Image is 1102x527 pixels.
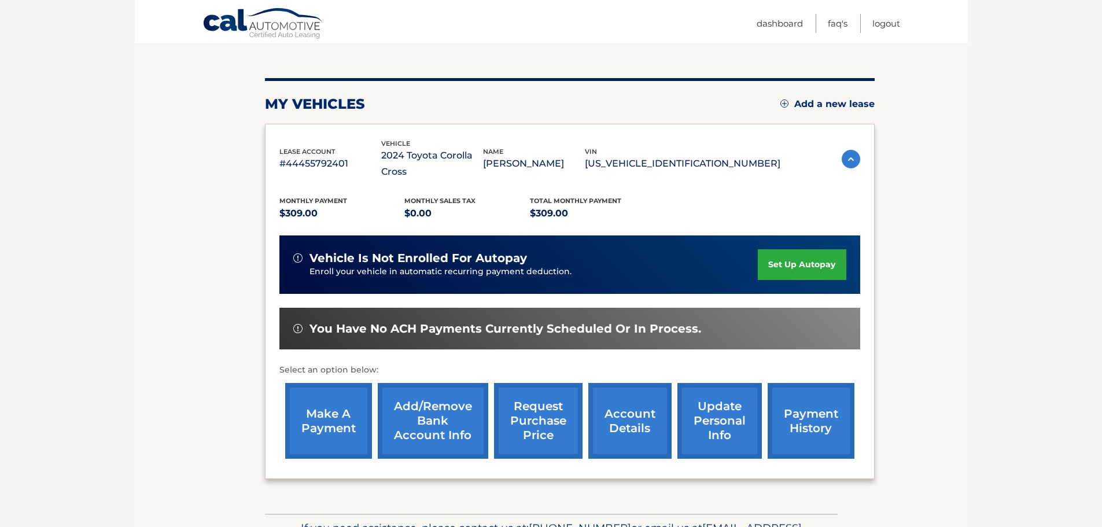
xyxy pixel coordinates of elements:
[378,383,488,459] a: Add/Remove bank account info
[768,383,854,459] a: payment history
[757,14,803,33] a: Dashboard
[381,139,410,148] span: vehicle
[309,322,701,336] span: You have no ACH payments currently scheduled or in process.
[293,324,303,333] img: alert-white.svg
[780,99,788,108] img: add.svg
[530,197,621,205] span: Total Monthly Payment
[872,14,900,33] a: Logout
[404,197,476,205] span: Monthly sales Tax
[483,156,585,172] p: [PERSON_NAME]
[842,150,860,168] img: accordion-active.svg
[279,148,336,156] span: lease account
[279,363,860,377] p: Select an option below:
[483,148,503,156] span: name
[494,383,583,459] a: request purchase price
[828,14,847,33] a: FAQ's
[309,251,527,266] span: vehicle is not enrolled for autopay
[585,156,780,172] p: [US_VEHICLE_IDENTIFICATION_NUMBER]
[381,148,483,180] p: 2024 Toyota Corolla Cross
[309,266,758,278] p: Enroll your vehicle in automatic recurring payment deduction.
[585,148,597,156] span: vin
[758,249,846,280] a: set up autopay
[285,383,372,459] a: make a payment
[780,98,875,110] a: Add a new lease
[265,95,365,113] h2: my vehicles
[677,383,762,459] a: update personal info
[530,205,655,222] p: $309.00
[588,383,672,459] a: account details
[279,156,381,172] p: #44455792401
[202,8,324,41] a: Cal Automotive
[279,205,405,222] p: $309.00
[279,197,347,205] span: Monthly Payment
[293,253,303,263] img: alert-white.svg
[404,205,530,222] p: $0.00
